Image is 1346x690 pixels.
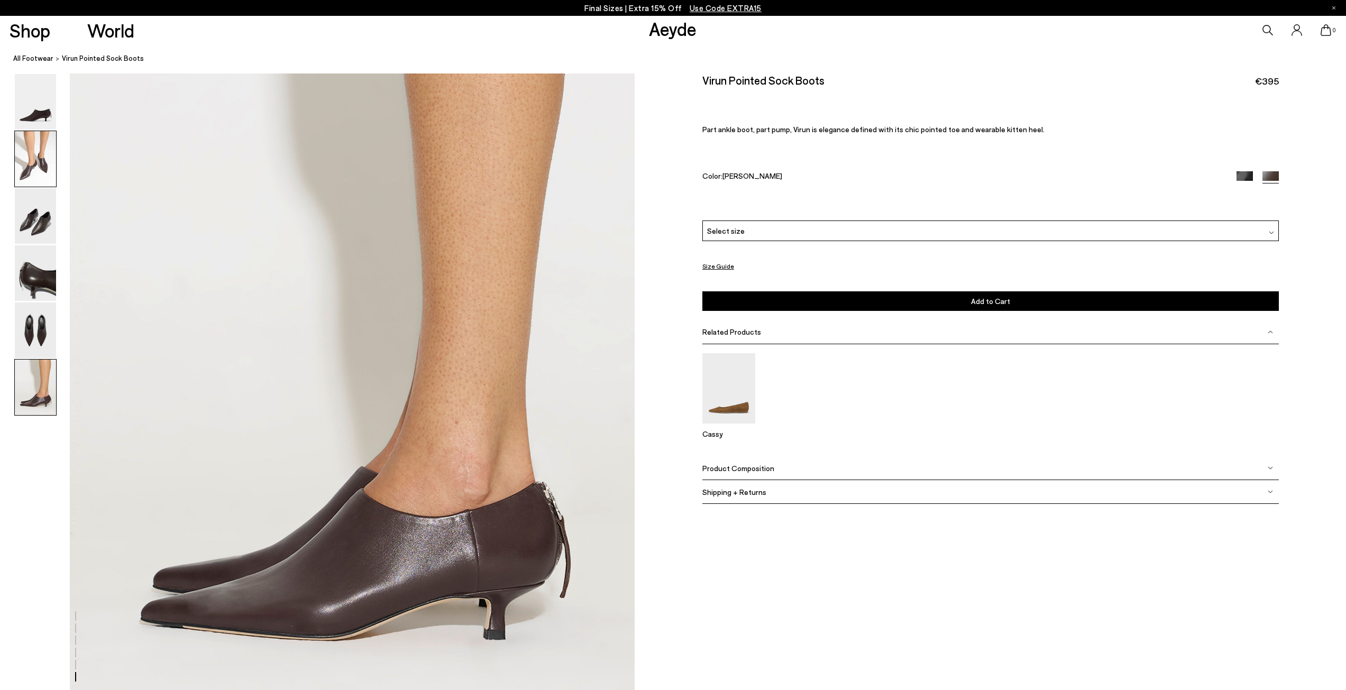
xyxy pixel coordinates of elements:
a: World [87,21,134,40]
img: Virun Pointed Sock Boots - Image 2 [15,131,56,187]
div: Color: [702,171,1218,183]
img: Virun Pointed Sock Boots - Image 1 [15,74,56,130]
a: 0 [1321,24,1331,36]
a: Aeyde [649,17,697,40]
span: Related Products [702,327,761,336]
img: svg%3E [1268,329,1273,334]
img: svg%3E [1268,465,1273,471]
a: All Footwear [13,53,53,64]
span: Shipping + Returns [702,487,766,496]
span: 0 [1331,27,1336,33]
span: Virun Pointed Sock Boots [62,53,144,64]
span: [PERSON_NAME] [722,171,782,180]
button: Add to Cart [702,291,1279,311]
button: Size Guide [702,260,734,273]
span: Add to Cart [971,297,1010,306]
img: svg%3E [1268,489,1273,494]
nav: breadcrumb [13,44,1346,73]
img: Cassy Pointed-Toe Suede Flats [702,353,755,424]
img: Virun Pointed Sock Boots - Image 4 [15,245,56,301]
p: Cassy [702,429,755,438]
span: Select size [707,225,745,236]
img: Virun Pointed Sock Boots - Image 3 [15,188,56,244]
p: Final Sizes | Extra 15% Off [584,2,762,15]
p: Part ankle boot, part pump, Virun is elegance defined with its chic pointed toe and wearable kitt... [702,125,1279,134]
span: €395 [1255,75,1279,88]
img: Virun Pointed Sock Boots - Image 6 [15,360,56,415]
img: Virun Pointed Sock Boots - Image 5 [15,302,56,358]
img: svg%3E [1269,230,1274,235]
h2: Virun Pointed Sock Boots [702,73,825,87]
a: Cassy Pointed-Toe Suede Flats Cassy [702,416,755,438]
span: Product Composition [702,464,774,473]
a: Shop [10,21,50,40]
span: Navigate to /collections/ss25-final-sizes [690,3,762,13]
